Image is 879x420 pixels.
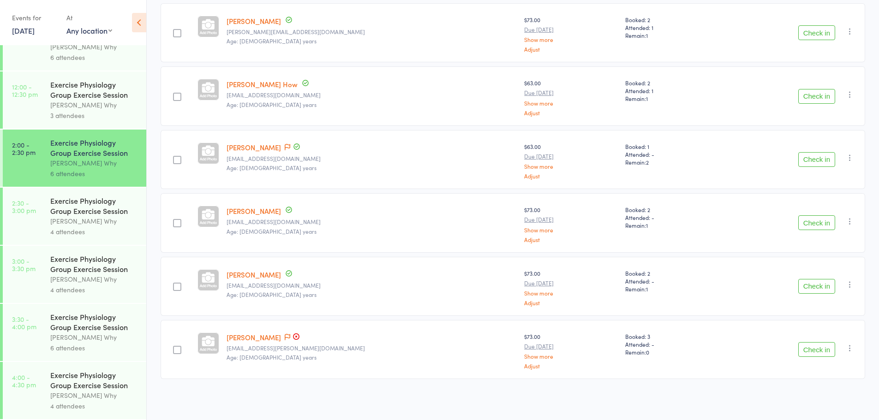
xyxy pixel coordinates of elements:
div: [PERSON_NAME] Why [50,390,138,401]
a: 3:30 -4:00 pmExercise Physiology Group Exercise Session[PERSON_NAME] Why6 attendees [3,304,146,361]
div: Exercise Physiology Group Exercise Session [50,370,138,390]
a: 3:00 -3:30 pmExercise Physiology Group Exercise Session[PERSON_NAME] Why4 attendees [3,246,146,303]
small: allanhelen@optusnet.com.au [227,282,517,289]
a: 2:30 -3:00 pmExercise Physiology Group Exercise Session[PERSON_NAME] Why4 attendees [3,188,146,245]
div: [PERSON_NAME] Why [50,216,138,226]
span: Age: [DEMOGRAPHIC_DATA] years [227,227,317,235]
span: Attended: - [625,277,717,285]
a: Adjust [524,363,618,369]
small: jhtf01@gmail.com [227,92,517,98]
span: Age: [DEMOGRAPHIC_DATA] years [227,290,317,298]
span: Booked: 2 [625,269,717,277]
div: [PERSON_NAME] Why [50,158,138,168]
span: Remain: [625,158,717,166]
a: 4:00 -4:30 pmExercise Physiology Group Exercise Session[PERSON_NAME] Why4 attendees [3,362,146,419]
div: $73.00 [524,332,618,369]
small: Due [DATE] [524,280,618,286]
a: [PERSON_NAME] [227,332,281,342]
small: Due [DATE] [524,343,618,349]
div: 4 attendees [50,401,138,411]
time: 2:30 - 3:00 pm [12,199,36,214]
a: Show more [524,163,618,169]
span: Age: [DEMOGRAPHIC_DATA] years [227,164,317,172]
div: 4 attendees [50,284,138,295]
span: Remain: [625,31,717,39]
button: Check in [798,89,835,104]
div: Exercise Physiology Group Exercise Session [50,254,138,274]
div: $73.00 [524,206,618,242]
span: Remain: [625,95,717,102]
div: Events for [12,10,57,25]
span: Attended: 1 [625,87,717,95]
a: [PERSON_NAME] [227,206,281,216]
small: allanhelen@optusnet.com.au [227,219,517,225]
span: 1 [646,221,648,229]
div: [PERSON_NAME] Why [50,332,138,343]
a: Adjust [524,300,618,306]
span: 2 [646,158,649,166]
small: pat.underwood@optusnet.com.au [227,345,517,351]
span: Age: [DEMOGRAPHIC_DATA] years [227,353,317,361]
div: [PERSON_NAME] Why [50,41,138,52]
span: Booked: 2 [625,79,717,87]
div: Exercise Physiology Group Exercise Session [50,312,138,332]
time: 12:00 - 12:30 pm [12,83,38,98]
time: 3:30 - 4:00 pm [12,315,36,330]
button: Check in [798,152,835,167]
div: [PERSON_NAME] Why [50,100,138,110]
span: 1 [646,285,648,293]
small: Due [DATE] [524,89,618,96]
span: Age: [DEMOGRAPHIC_DATA] years [227,37,317,45]
time: 3:00 - 3:30 pm [12,257,36,272]
span: Attended: - [625,150,717,158]
div: Exercise Physiology Group Exercise Session [50,79,138,100]
a: 2:00 -2:30 pmExercise Physiology Group Exercise Session[PERSON_NAME] Why6 attendees [3,130,146,187]
button: Check in [798,279,835,294]
time: 4:00 - 4:30 pm [12,373,36,388]
div: $73.00 [524,269,618,306]
span: Age: [DEMOGRAPHIC_DATA] years [227,101,317,108]
span: Attended: 1 [625,24,717,31]
a: 12:00 -12:30 pmExercise Physiology Group Exercise Session[PERSON_NAME] Why3 attendees [3,71,146,129]
span: 0 [646,348,649,356]
a: Show more [524,353,618,359]
small: Due [DATE] [524,26,618,33]
span: Booked: 1 [625,142,717,150]
a: [PERSON_NAME] How [227,79,298,89]
small: Due [DATE] [524,153,618,160]
span: Booked: 2 [625,16,717,24]
a: Adjust [524,237,618,243]
a: Show more [524,36,618,42]
a: [DATE] [12,25,35,35]
div: [PERSON_NAME] Why [50,274,138,284]
div: Exercise Physiology Group Exercise Session [50,137,138,158]
button: Check in [798,342,835,357]
div: Exercise Physiology Group Exercise Session [50,195,138,216]
a: Adjust [524,46,618,52]
div: 6 attendees [50,168,138,179]
button: Check in [798,25,835,40]
div: At [66,10,112,25]
span: Remain: [625,221,717,229]
div: Any location [66,25,112,35]
div: 6 attendees [50,343,138,353]
a: Adjust [524,110,618,116]
div: 6 attendees [50,52,138,63]
button: Check in [798,215,835,230]
time: 2:00 - 2:30 pm [12,141,36,156]
small: John@johnfavaloro.com [227,29,517,35]
a: [PERSON_NAME] [227,16,281,26]
div: 3 attendees [50,110,138,121]
div: 4 attendees [50,226,138,237]
span: 1 [646,95,648,102]
small: Due [DATE] [524,216,618,223]
div: $63.00 [524,79,618,115]
span: Booked: 3 [625,332,717,340]
div: $63.00 [524,142,618,179]
small: evelynkillick@gmail.com [227,155,517,162]
span: Booked: 2 [625,206,717,213]
div: $73.00 [524,16,618,52]
a: Show more [524,290,618,296]
span: Remain: [625,285,717,293]
span: Attended: - [625,340,717,348]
